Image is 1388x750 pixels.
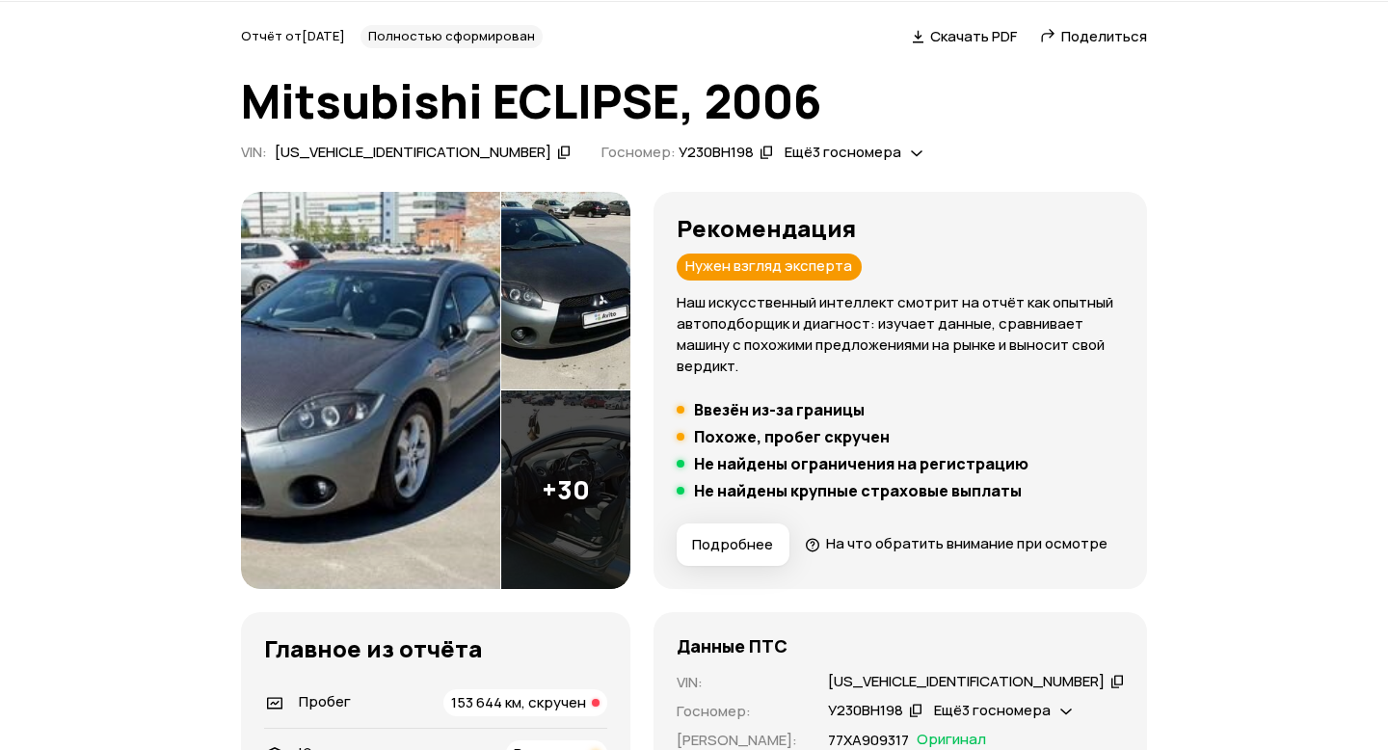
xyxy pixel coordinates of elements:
span: Поделиться [1061,26,1147,46]
div: У230ВН198 [679,143,754,163]
div: Полностью сформирован [360,25,543,48]
a: Поделиться [1040,26,1147,46]
p: Госномер : [677,701,805,722]
span: Отчёт от [DATE] [241,27,345,44]
div: [US_VEHICLE_IDENTIFICATION_NUMBER] [828,672,1105,692]
span: Ещё 3 госномера [785,142,901,162]
a: На что обратить внимание при осмотре [805,533,1108,553]
div: Нужен взгляд эксперта [677,254,862,281]
button: Подробнее [677,523,789,566]
h3: Главное из отчёта [264,635,607,662]
h5: Не найдены ограничения на регистрацию [694,454,1028,473]
p: VIN : [677,672,805,693]
h1: Mitsubishi ECLIPSE, 2006 [241,75,1147,127]
span: VIN : [241,142,267,162]
h5: Похоже, пробег скручен [694,427,890,446]
h4: Данные ПТС [677,635,787,656]
div: [US_VEHICLE_IDENTIFICATION_NUMBER] [275,143,551,163]
h3: Рекомендация [677,215,1124,242]
h5: Ввезён из-за границы [694,400,865,419]
span: Подробнее [692,535,773,554]
p: Наш искусственный интеллект смотрит на отчёт как опытный автоподборщик и диагност: изучает данные... [677,292,1124,377]
span: 153 644 км, скручен [451,692,586,712]
span: Ещё 3 госномера [934,700,1051,720]
span: Скачать PDF [930,26,1017,46]
a: Скачать PDF [912,26,1017,46]
span: На что обратить внимание при осмотре [826,533,1108,553]
div: У230ВН198 [828,701,903,721]
span: Госномер: [601,142,676,162]
h5: Не найдены крупные страховые выплаты [694,481,1022,500]
span: Пробег [299,691,351,711]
